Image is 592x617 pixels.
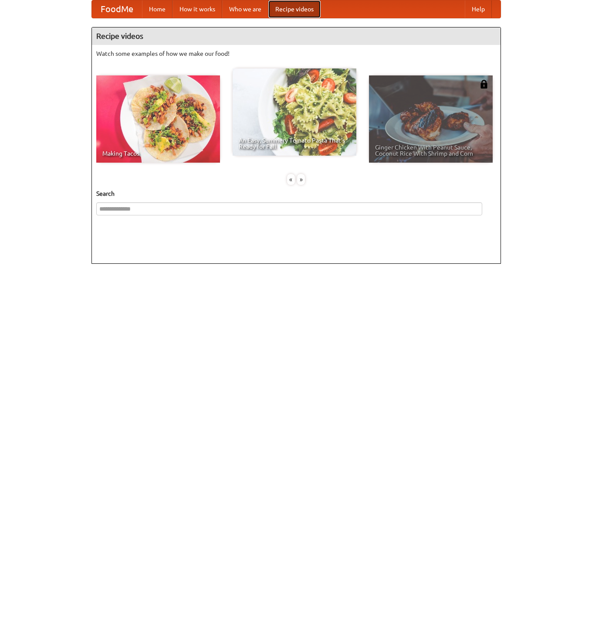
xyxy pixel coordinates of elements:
a: FoodMe [92,0,142,18]
h5: Search [96,189,496,198]
a: Who we are [222,0,268,18]
img: 483408.png [480,80,488,89]
span: Making Tacos [102,150,214,157]
a: Help [465,0,492,18]
span: An Easy, Summery Tomato Pasta That's Ready for Fall [239,137,350,150]
div: « [287,174,295,185]
a: How it works [173,0,222,18]
a: Making Tacos [96,75,220,163]
h4: Recipe videos [92,27,501,45]
div: » [297,174,305,185]
p: Watch some examples of how we make our food! [96,49,496,58]
a: Recipe videos [268,0,321,18]
a: Home [142,0,173,18]
a: An Easy, Summery Tomato Pasta That's Ready for Fall [233,68,356,156]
